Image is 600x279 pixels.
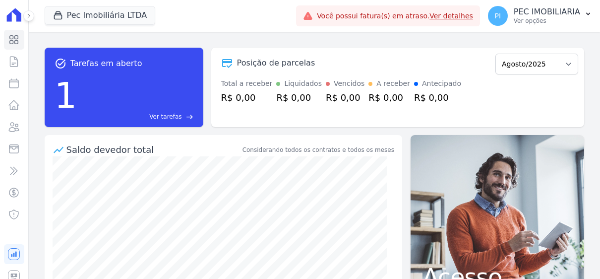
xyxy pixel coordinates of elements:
div: 1 [55,70,77,121]
a: Ver tarefas east [81,112,193,121]
div: Considerando todos os contratos e todos os meses [242,145,394,154]
div: A receber [376,78,410,89]
button: PI PEC IMOBILIARIA Ver opções [480,2,600,30]
div: R$ 0,00 [221,91,273,104]
div: R$ 0,00 [414,91,461,104]
div: Antecipado [422,78,461,89]
div: Total a receber [221,78,273,89]
div: R$ 0,00 [326,91,364,104]
p: PEC IMOBILIARIA [514,7,580,17]
div: Liquidados [284,78,322,89]
div: Posição de parcelas [237,57,315,69]
span: Tarefas em aberto [70,58,142,70]
button: Pec Imobiliária LTDA [45,6,156,25]
div: R$ 0,00 [276,91,322,104]
div: Saldo devedor total [66,143,240,156]
span: PI [495,12,501,19]
span: task_alt [55,58,66,70]
p: Ver opções [514,17,580,25]
span: Você possui fatura(s) em atraso. [317,11,473,21]
span: east [186,113,193,121]
div: Vencidos [334,78,364,89]
a: Ver detalhes [429,12,473,20]
span: Ver tarefas [149,112,181,121]
div: R$ 0,00 [368,91,410,104]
